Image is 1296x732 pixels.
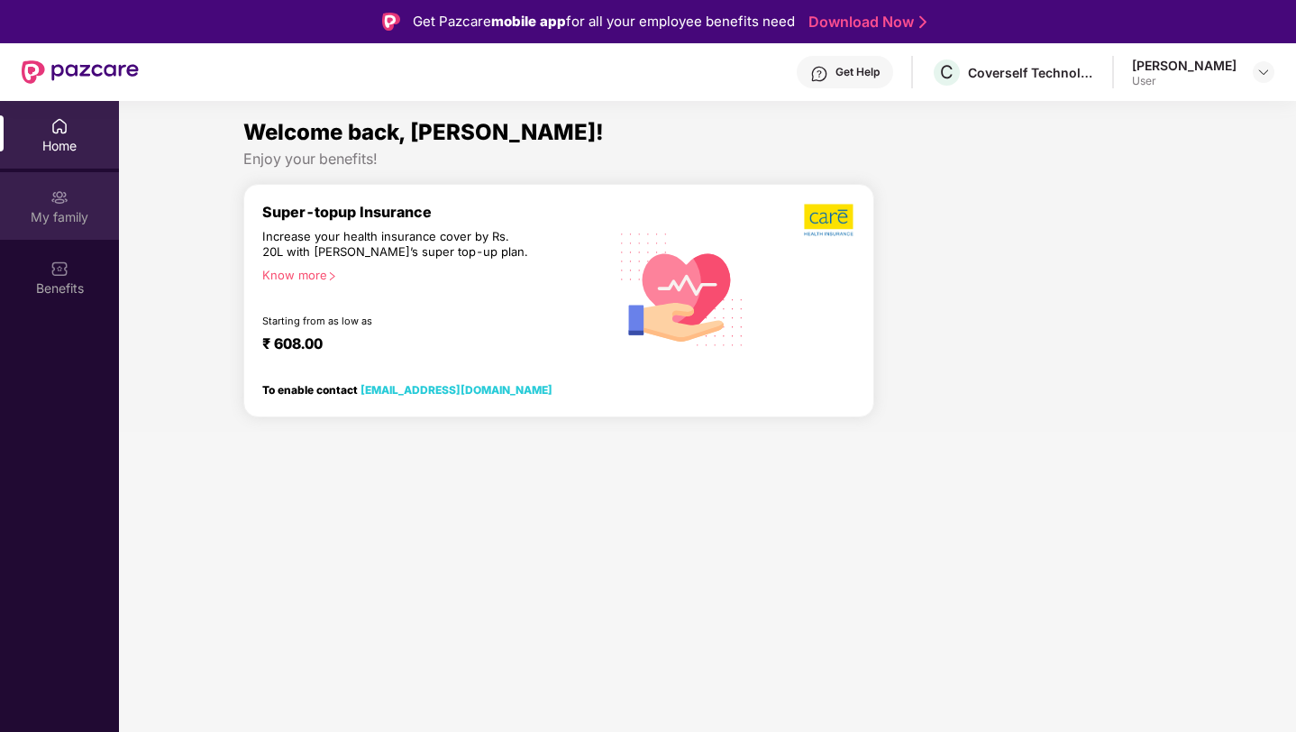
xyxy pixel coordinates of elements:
[835,65,880,79] div: Get Help
[243,150,1173,169] div: Enjoy your benefits!
[804,203,855,237] img: b5dec4f62d2307b9de63beb79f102df3.png
[262,334,590,356] div: ₹ 608.00
[262,315,532,327] div: Starting from as low as
[940,61,954,83] span: C
[50,188,68,206] img: svg+xml;base64,PHN2ZyB3aWR0aD0iMjAiIGhlaWdodD0iMjAiIHZpZXdCb3g9IjAgMCAyMCAyMCIgZmlsbD0ibm9uZSIgeG...
[50,117,68,135] img: svg+xml;base64,PHN2ZyBpZD0iSG9tZSIgeG1sbnM9Imh0dHA6Ly93d3cudzMub3JnLzIwMDAvc3ZnIiB3aWR0aD0iMjAiIG...
[50,260,68,278] img: svg+xml;base64,PHN2ZyBpZD0iQmVuZWZpdHMiIHhtbG5zPSJodHRwOi8vd3d3LnczLm9yZy8yMDAwL3N2ZyIgd2lkdGg9Ij...
[243,119,604,145] span: Welcome back, [PERSON_NAME]!
[262,383,552,396] div: To enable contact
[919,13,926,32] img: Stroke
[22,60,139,84] img: New Pazcare Logo
[262,203,608,221] div: Super-topup Insurance
[361,383,552,397] a: [EMAIL_ADDRESS][DOMAIN_NAME]
[327,271,337,281] span: right
[808,13,921,32] a: Download Now
[382,13,400,31] img: Logo
[1132,57,1237,74] div: [PERSON_NAME]
[413,11,795,32] div: Get Pazcare for all your employee benefits need
[1132,74,1237,88] div: User
[1256,65,1271,79] img: svg+xml;base64,PHN2ZyBpZD0iRHJvcGRvd24tMzJ4MzIiIHhtbG5zPSJodHRwOi8vd3d3LnczLm9yZy8yMDAwL3N2ZyIgd2...
[810,65,828,83] img: svg+xml;base64,PHN2ZyBpZD0iSGVscC0zMngzMiIgeG1sbnM9Imh0dHA6Ly93d3cudzMub3JnLzIwMDAvc3ZnIiB3aWR0aD...
[491,13,566,30] strong: mobile app
[608,213,757,363] img: svg+xml;base64,PHN2ZyB4bWxucz0iaHR0cDovL3d3dy53My5vcmcvMjAwMC9zdmciIHhtbG5zOnhsaW5rPSJodHRwOi8vd3...
[262,229,531,261] div: Increase your health insurance cover by Rs. 20L with [PERSON_NAME]’s super top-up plan.
[262,268,598,280] div: Know more
[968,64,1094,81] div: Coverself Technologies Private Limited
